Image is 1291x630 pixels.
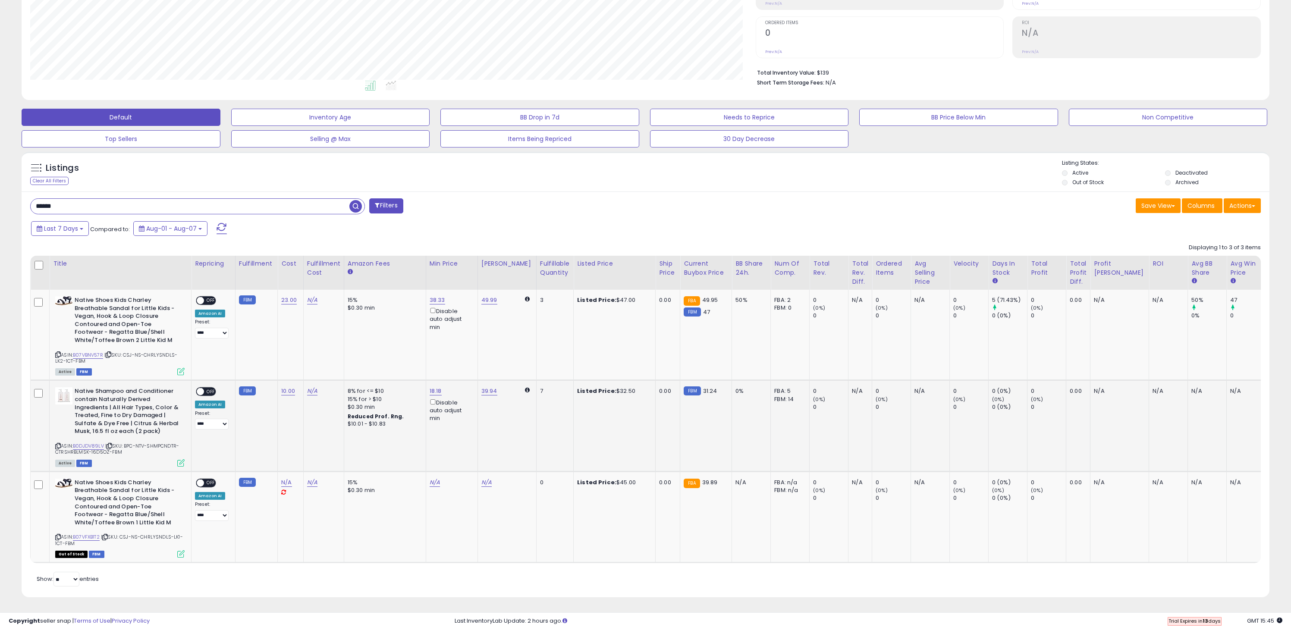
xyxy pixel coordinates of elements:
[684,259,728,277] div: Current Buybox Price
[430,398,471,423] div: Disable auto adjust min
[348,387,419,395] div: 8% for <= $10
[914,387,943,395] div: N/A
[55,351,177,364] span: | SKU: CSJ-NS-CHRLYSNDLS-LK2-1CT-FBM
[813,479,848,486] div: 0
[953,494,988,502] div: 0
[90,225,130,233] span: Compared to:
[1031,487,1043,494] small: (0%)
[1230,387,1259,395] div: N/A
[348,403,419,411] div: $0.30 min
[348,268,353,276] small: Amazon Fees.
[540,387,567,395] div: 7
[46,162,79,174] h5: Listings
[577,296,649,304] div: $47.00
[430,296,445,304] a: 38.33
[765,1,782,6] small: Prev: N/A
[1094,387,1142,395] div: N/A
[757,67,1254,77] li: $139
[540,296,567,304] div: 3
[281,296,297,304] a: 23.00
[348,395,419,403] div: 15% for > $10
[953,312,988,320] div: 0
[813,487,825,494] small: (0%)
[577,478,616,486] b: Listed Price:
[9,617,40,625] strong: Copyright
[1072,169,1088,176] label: Active
[239,386,256,395] small: FBM
[876,403,911,411] div: 0
[813,494,848,502] div: 0
[813,403,848,411] div: 0
[1191,277,1197,285] small: Avg BB Share.
[914,259,946,286] div: Avg Selling Price
[953,396,965,403] small: (0%)
[577,296,616,304] b: Listed Price:
[953,259,985,268] div: Velocity
[1070,259,1087,286] div: Total Profit Diff.
[22,130,220,147] button: Top Sellers
[765,21,1004,25] span: Ordered Items
[74,617,110,625] a: Terms of Use
[76,368,92,376] span: FBM
[684,307,700,317] small: FBM
[735,296,764,304] div: 50%
[75,479,179,529] b: Native Shoes Kids Charley Breathable Sandal for Little Kids - Vegan, Hook & Loop Closure Contoure...
[1189,244,1261,252] div: Displaying 1 to 3 of 3 items
[1191,387,1220,395] div: N/A
[89,551,104,558] span: FBM
[1094,479,1142,486] div: N/A
[348,486,419,494] div: $0.30 min
[992,396,1004,403] small: (0%)
[348,296,419,304] div: 15%
[813,387,848,395] div: 0
[577,479,649,486] div: $45.00
[1182,198,1222,213] button: Columns
[307,478,317,487] a: N/A
[813,396,825,403] small: (0%)
[1031,479,1066,486] div: 0
[348,413,404,420] b: Reduced Prof. Rng.
[239,295,256,304] small: FBM
[481,387,497,395] a: 39.94
[44,224,78,233] span: Last 7 Days
[684,386,700,395] small: FBM
[1022,28,1260,40] h2: N/A
[735,387,764,395] div: 0%
[1031,403,1066,411] div: 0
[231,109,430,126] button: Inventory Age
[992,479,1027,486] div: 0 (0%)
[55,296,72,305] img: 41x+d4fFPPL._SL40_.jpg
[1031,304,1043,311] small: (0%)
[75,387,179,437] b: Native Shampoo and Conditioner contain Naturally Derived Ingredients | All Hair Types, Color & Tr...
[307,296,317,304] a: N/A
[455,617,1282,625] div: Last InventoryLab Update: 2 hours ago.
[281,478,292,487] a: N/A
[348,304,419,312] div: $0.30 min
[852,387,865,395] div: N/A
[1175,179,1199,186] label: Archived
[430,478,440,487] a: N/A
[1069,109,1268,126] button: Non Competitive
[55,479,72,488] img: 41x+d4fFPPL._SL40_.jpg
[76,460,92,467] span: FBM
[1062,159,1269,167] p: Listing States:
[876,479,911,486] div: 0
[440,130,639,147] button: Items Being Repriced
[1153,387,1181,395] div: N/A
[73,533,100,541] a: B07VFXB1T2
[1072,179,1104,186] label: Out of Stock
[953,387,988,395] div: 0
[774,486,803,494] div: FBM: n/a
[9,617,150,625] div: seller snap | |
[31,221,89,236] button: Last 7 Days
[540,479,567,486] div: 0
[659,387,673,395] div: 0.00
[307,387,317,395] a: N/A
[813,304,825,311] small: (0%)
[239,478,256,487] small: FBM
[659,259,676,277] div: Ship Price
[774,395,803,403] div: FBM: 14
[659,479,673,486] div: 0.00
[852,479,865,486] div: N/A
[735,479,764,486] div: N/A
